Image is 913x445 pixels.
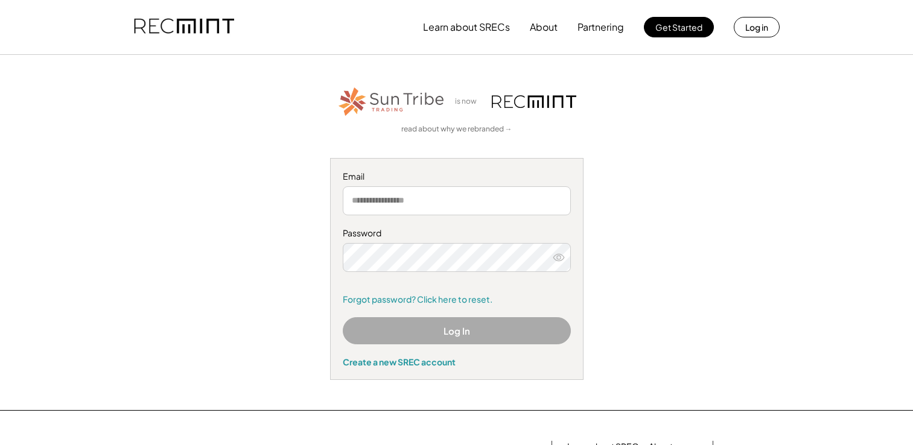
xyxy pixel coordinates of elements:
img: recmint-logotype%403x.png [492,95,576,108]
img: STT_Horizontal_Logo%2B-%2BColor.png [337,85,446,118]
a: read about why we rebranded → [401,124,512,134]
div: Password [343,227,571,239]
button: Partnering [577,15,624,39]
button: Log In [343,317,571,344]
button: Learn about SRECs [423,15,510,39]
button: Log in [734,17,780,37]
div: Email [343,171,571,183]
a: Forgot password? Click here to reset. [343,294,571,306]
button: About [530,15,558,39]
button: Get Started [644,17,714,37]
div: Create a new SREC account [343,356,571,367]
img: recmint-logotype%403x.png [134,7,234,48]
div: is now [452,96,486,107]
